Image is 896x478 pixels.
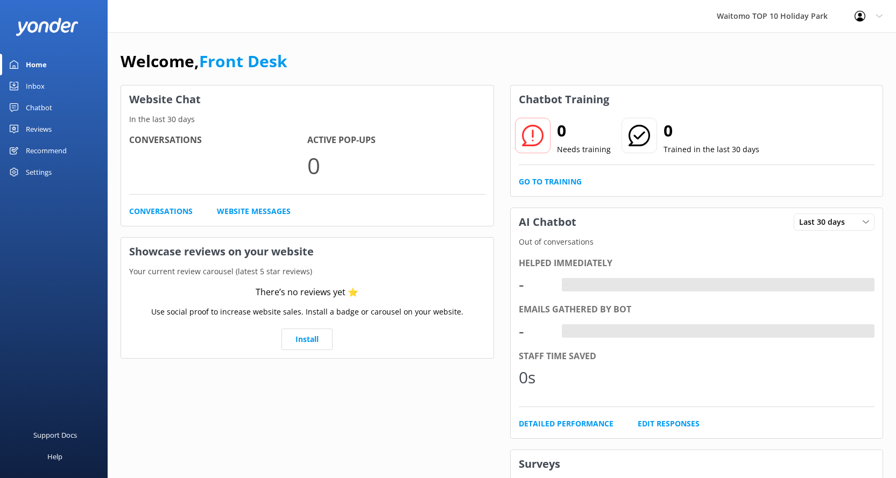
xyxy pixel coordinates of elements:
[26,97,52,118] div: Chatbot
[557,144,611,155] p: Needs training
[519,303,875,317] div: Emails gathered by bot
[562,278,570,292] div: -
[519,365,551,390] div: 0s
[511,450,883,478] h3: Surveys
[519,176,582,188] a: Go to Training
[307,147,485,183] p: 0
[519,418,613,430] a: Detailed Performance
[121,113,493,125] p: In the last 30 days
[664,144,759,155] p: Trained in the last 30 days
[799,216,851,228] span: Last 30 days
[307,133,485,147] h4: Active Pop-ups
[33,424,77,446] div: Support Docs
[519,318,551,344] div: -
[26,118,52,140] div: Reviews
[519,349,875,363] div: Staff time saved
[664,118,759,144] h2: 0
[16,18,78,35] img: yonder-white-logo.png
[519,272,551,297] div: -
[129,133,307,147] h4: Conversations
[217,205,291,217] a: Website Messages
[26,54,47,75] div: Home
[199,50,287,72] a: Front Desk
[511,85,617,113] h3: Chatbot Training
[151,306,463,318] p: Use social proof to increase website sales. Install a badge or carousel on your website.
[557,118,611,144] h2: 0
[519,256,875,270] div: Helped immediately
[26,75,45,97] div: Inbox
[511,208,584,236] h3: AI Chatbot
[47,446,62,467] div: Help
[638,418,700,430] a: Edit Responses
[562,324,570,338] div: -
[511,236,883,248] p: Out of conversations
[121,85,493,113] h3: Website Chat
[26,140,67,161] div: Recommend
[26,161,52,183] div: Settings
[121,48,287,74] h1: Welcome,
[281,329,333,350] a: Install
[121,266,493,277] p: Your current review carousel (latest 5 star reviews)
[121,238,493,266] h3: Showcase reviews on your website
[129,205,193,217] a: Conversations
[256,286,358,299] div: There’s no reviews yet ⭐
